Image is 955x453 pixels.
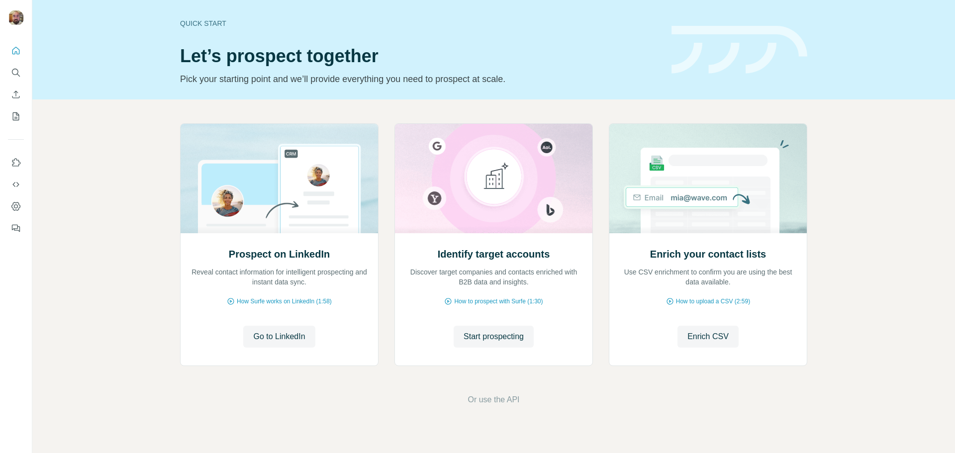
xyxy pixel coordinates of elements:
[464,331,524,343] span: Start prospecting
[405,267,582,287] p: Discover target companies and contacts enriched with B2B data and insights.
[650,247,766,261] h2: Enrich your contact lists
[180,72,660,86] p: Pick your starting point and we’ll provide everything you need to prospect at scale.
[8,10,24,26] img: Avatar
[8,219,24,237] button: Feedback
[243,326,315,348] button: Go to LinkedIn
[468,394,519,406] button: Or use the API
[8,154,24,172] button: Use Surfe on LinkedIn
[8,64,24,82] button: Search
[180,124,379,233] img: Prospect on LinkedIn
[237,297,332,306] span: How Surfe works on LinkedIn (1:58)
[454,297,543,306] span: How to prospect with Surfe (1:30)
[8,197,24,215] button: Dashboard
[8,86,24,103] button: Enrich CSV
[8,176,24,193] button: Use Surfe API
[8,42,24,60] button: Quick start
[8,107,24,125] button: My lists
[609,124,807,233] img: Enrich your contact lists
[180,18,660,28] div: Quick start
[253,331,305,343] span: Go to LinkedIn
[619,267,797,287] p: Use CSV enrichment to confirm you are using the best data available.
[671,26,807,74] img: banner
[677,326,739,348] button: Enrich CSV
[191,267,368,287] p: Reveal contact information for intelligent prospecting and instant data sync.
[454,326,534,348] button: Start prospecting
[180,46,660,66] h1: Let’s prospect together
[394,124,593,233] img: Identify target accounts
[687,331,729,343] span: Enrich CSV
[438,247,550,261] h2: Identify target accounts
[676,297,750,306] span: How to upload a CSV (2:59)
[229,247,330,261] h2: Prospect on LinkedIn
